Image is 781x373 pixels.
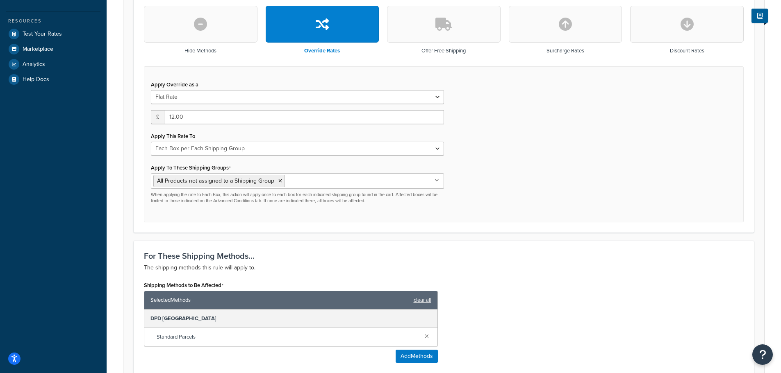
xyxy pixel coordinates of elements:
[144,251,744,260] h3: For These Shipping Methods...
[23,61,45,68] span: Analytics
[23,46,53,53] span: Marketplace
[151,165,231,171] label: Apply To These Shipping Groups
[6,57,100,72] a: Analytics
[157,331,418,343] span: Standard Parcels
[6,42,100,57] a: Marketplace
[151,110,164,124] span: £
[157,176,274,185] span: All Products not assigned to a Shipping Group
[151,192,444,204] p: When applying the rate to Each Box, this action will apply once to each box for each indicated sh...
[670,48,704,54] h3: Discount Rates
[6,27,100,41] a: Test Your Rates
[150,294,410,306] span: Selected Methods
[151,133,195,139] label: Apply This Rate To
[144,263,744,273] p: The shipping methods this rule will apply to.
[184,48,216,54] h3: Hide Methods
[151,81,198,88] label: Apply Override as a
[414,294,431,306] a: clear all
[421,48,466,54] h3: Offer Free Shipping
[6,18,100,25] div: Resources
[751,9,768,23] button: Show Help Docs
[23,31,62,38] span: Test Your Rates
[304,48,340,54] h3: Override Rates
[546,48,584,54] h3: Surcharge Rates
[144,310,437,328] div: DPD [GEOGRAPHIC_DATA]
[6,72,100,87] a: Help Docs
[396,350,438,363] button: AddMethods
[752,344,773,365] button: Open Resource Center
[23,76,49,83] span: Help Docs
[144,282,223,289] label: Shipping Methods to Be Affected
